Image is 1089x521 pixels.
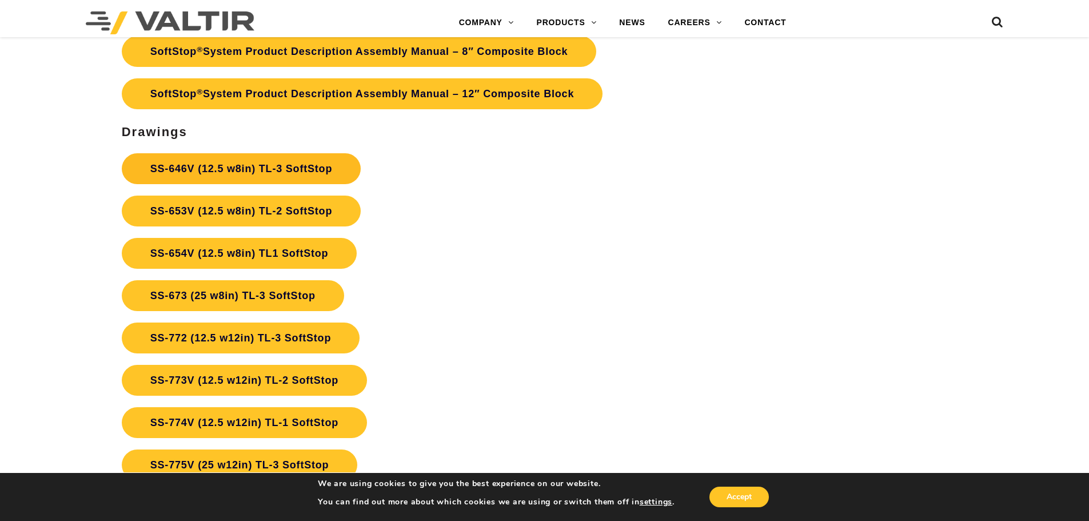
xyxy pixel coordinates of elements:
a: SS-774V (12.5 w12in) TL-1 SoftStop [122,407,367,438]
p: You can find out more about which cookies we are using or switch them off in . [318,497,675,507]
a: SS-673 (25 w8in) TL-3 SoftStop [122,280,344,311]
a: SS-775V (25 w12in) TL-3 SoftStop [122,450,358,480]
a: SS-773V (12.5 w12in) TL-2 SoftStop [122,365,367,396]
a: CONTACT [733,11,797,34]
button: settings [640,497,672,507]
a: SS-646V (12.5 w8in) TL-3 SoftStop [122,153,361,184]
a: NEWS [608,11,656,34]
a: CAREERS [657,11,733,34]
p: We are using cookies to give you the best experience on our website. [318,479,675,489]
a: SS-772 (12.5 w12in) TL-3 SoftStop [122,323,360,353]
a: SoftStop®System Product Description Assembly Manual – 12″ Composite Block [122,78,603,109]
a: COMPANY [448,11,525,34]
a: SoftStop®System Product Description Assembly Manual – 8″ Composite Block [122,36,597,67]
button: Accept [709,487,769,507]
a: SS-653V (12.5 w8in) TL-2 SoftStop [122,196,361,226]
strong: Drawings [122,125,188,139]
sup: ® [197,45,203,54]
img: Valtir [86,11,254,34]
a: PRODUCTS [525,11,608,34]
a: SS-654V (12.5 w8in) TL1 SoftStop [122,238,357,269]
sup: ® [197,88,203,96]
